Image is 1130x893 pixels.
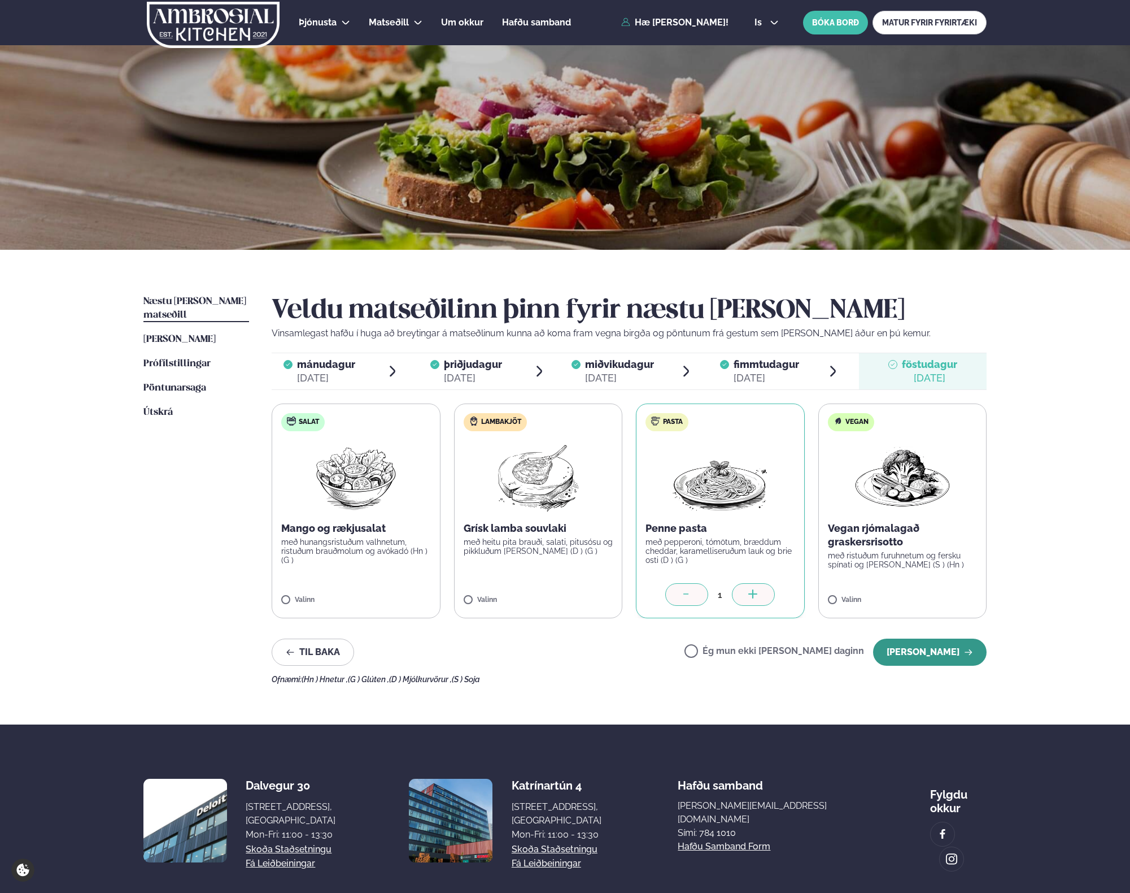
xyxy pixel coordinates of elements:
[246,828,335,842] div: Mon-Fri: 11:00 - 13:30
[585,371,654,385] div: [DATE]
[464,522,613,535] p: Grísk lamba souvlaki
[853,440,952,513] img: Vegan.png
[651,417,660,426] img: pasta.svg
[512,800,601,827] div: [STREET_ADDRESS], [GEOGRAPHIC_DATA]
[481,418,521,427] span: Lambakjöt
[348,675,389,684] span: (G ) Glúten ,
[441,16,483,29] a: Um okkur
[146,2,281,48] img: logo
[143,335,216,344] span: [PERSON_NAME]
[512,779,601,792] div: Katrínartún 4
[143,357,211,371] a: Prófílstillingar
[663,418,683,427] span: Pasta
[803,11,868,34] button: BÓKA BORÐ
[143,383,206,393] span: Pöntunarsaga
[272,639,354,666] button: Til baka
[872,11,987,34] a: MATUR FYRIR FYRIRTÆKI
[444,358,502,370] span: þriðjudagur
[512,857,581,870] a: Fá leiðbeiningar
[369,17,409,28] span: Matseðill
[734,371,799,385] div: [DATE]
[645,537,795,565] p: með pepperoni, tómötum, bræddum cheddar, karamelliseruðum lauk og brie osti (D ) (G )
[678,799,853,826] a: [PERSON_NAME][EMAIL_ADDRESS][DOMAIN_NAME]
[281,537,431,565] p: með hunangsristuðum valhnetum, ristuðum brauðmolum og avókadó (Hn ) (G )
[272,327,987,340] p: Vinsamlegast hafðu í huga að breytingar á matseðlinum kunna að koma fram vegna birgða og pöntunum...
[297,358,355,370] span: mánudagur
[444,371,502,385] div: [DATE]
[306,440,406,513] img: Salad.png
[585,358,654,370] span: miðvikudagur
[297,371,355,385] div: [DATE]
[670,440,770,513] img: Spagetti.png
[754,18,765,27] span: is
[502,17,571,28] span: Hafðu samband
[936,828,949,841] img: image alt
[246,843,331,856] a: Skoða staðsetningu
[745,18,788,27] button: is
[143,779,227,862] img: image alt
[143,333,216,346] a: [PERSON_NAME]
[302,675,348,684] span: (Hn ) Hnetur ,
[409,779,492,862] img: image alt
[678,770,763,792] span: Hafðu samband
[143,408,173,417] span: Útskrá
[143,359,211,369] span: Prófílstillingar
[143,382,206,395] a: Pöntunarsaga
[945,853,958,866] img: image alt
[369,16,409,29] a: Matseðill
[246,800,335,827] div: [STREET_ADDRESS], [GEOGRAPHIC_DATA]
[287,417,296,426] img: salad.svg
[845,418,869,427] span: Vegan
[299,17,337,28] span: Þjónusta
[734,358,799,370] span: fimmtudagur
[389,675,452,684] span: (D ) Mjólkurvörur ,
[143,297,246,320] span: Næstu [PERSON_NAME] matseðill
[678,840,770,853] a: Hafðu samband form
[828,551,978,569] p: með ristuðum furuhnetum og fersku spínati og [PERSON_NAME] (S ) (Hn )
[708,588,732,601] div: 1
[452,675,480,684] span: (S ) Soja
[645,522,795,535] p: Penne pasta
[464,537,613,556] p: með heitu pita brauði, salati, pitusósu og pikkluðum [PERSON_NAME] (D ) (G )
[143,295,249,322] a: Næstu [PERSON_NAME] matseðill
[441,17,483,28] span: Um okkur
[246,779,335,792] div: Dalvegur 30
[930,779,987,815] div: Fylgdu okkur
[940,847,963,871] a: image alt
[512,843,597,856] a: Skoða staðsetningu
[299,418,319,427] span: Salat
[272,675,987,684] div: Ofnæmi:
[902,358,957,370] span: föstudagur
[828,522,978,549] p: Vegan rjómalagað graskersrisotto
[272,295,987,327] h2: Veldu matseðilinn þinn fyrir næstu [PERSON_NAME]
[488,440,588,513] img: Lamb-Meat.png
[281,522,431,535] p: Mango og rækjusalat
[902,371,957,385] div: [DATE]
[299,16,337,29] a: Þjónusta
[512,828,601,842] div: Mon-Fri: 11:00 - 13:30
[873,639,987,666] button: [PERSON_NAME]
[11,859,34,882] a: Cookie settings
[678,826,853,840] p: Sími: 784 1010
[246,857,315,870] a: Fá leiðbeiningar
[931,822,954,846] a: image alt
[621,18,728,28] a: Hæ [PERSON_NAME]!
[502,16,571,29] a: Hafðu samband
[834,417,843,426] img: Vegan.svg
[143,406,173,419] a: Útskrá
[469,417,478,426] img: Lamb.svg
